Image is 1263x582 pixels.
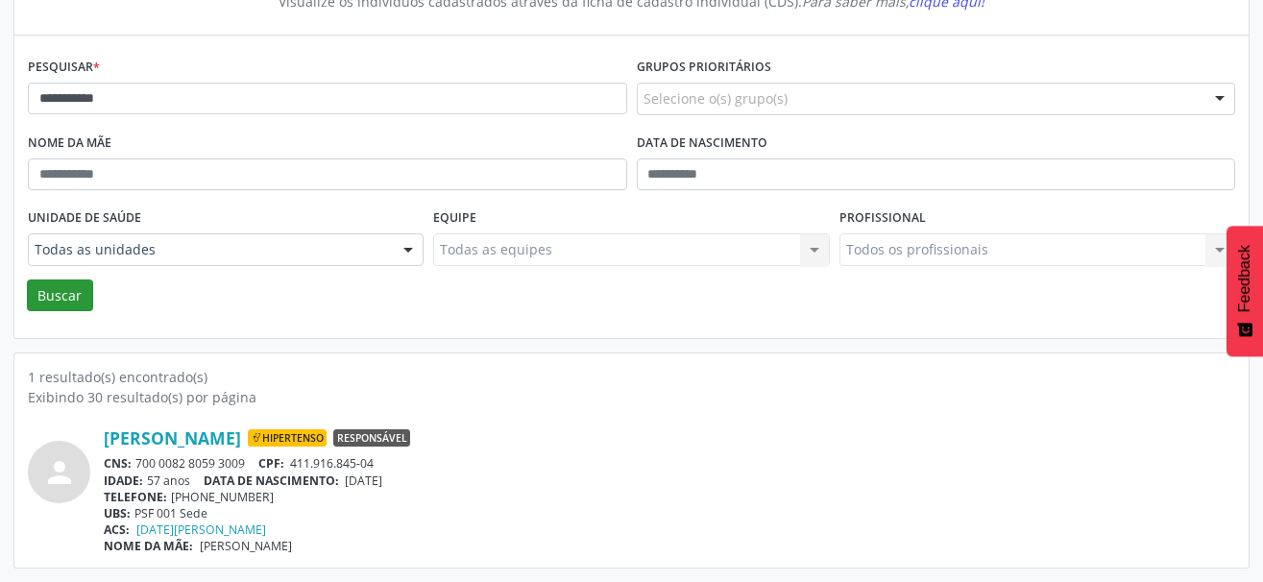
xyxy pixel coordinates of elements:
span: ACS: [104,521,130,538]
div: 57 anos [104,473,1235,489]
span: TELEFONE: [104,489,167,505]
button: Buscar [27,279,93,312]
span: IDADE: [104,473,143,489]
span: Responsável [333,429,410,447]
label: Data de nascimento [637,129,767,158]
span: Todas as unidades [35,240,384,259]
div: PSF 001 Sede [104,505,1235,521]
span: DATA DE NASCIMENTO: [204,473,339,489]
span: Feedback [1236,245,1253,312]
i: person [42,455,77,490]
label: Nome da mãe [28,129,111,158]
span: CNS: [104,455,132,472]
label: Unidade de saúde [28,204,141,233]
span: Selecione o(s) grupo(s) [644,88,788,109]
label: Equipe [433,204,476,233]
button: Feedback - Mostrar pesquisa [1227,226,1263,356]
div: [PHONE_NUMBER] [104,489,1235,505]
label: Grupos prioritários [637,53,771,83]
a: [PERSON_NAME] [104,427,241,449]
label: Pesquisar [28,53,100,83]
span: [DATE] [345,473,382,489]
span: Hipertenso [248,429,327,447]
label: Profissional [839,204,926,233]
span: NOME DA MÃE: [104,538,193,554]
span: CPF: [258,455,284,472]
div: Exibindo 30 resultado(s) por página [28,387,1235,407]
span: 411.916.845-04 [290,455,374,472]
div: 700 0082 8059 3009 [104,455,1235,472]
span: [PERSON_NAME] [200,538,292,554]
div: 1 resultado(s) encontrado(s) [28,367,1235,387]
a: [DATE][PERSON_NAME] [136,521,266,538]
span: UBS: [104,505,131,521]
